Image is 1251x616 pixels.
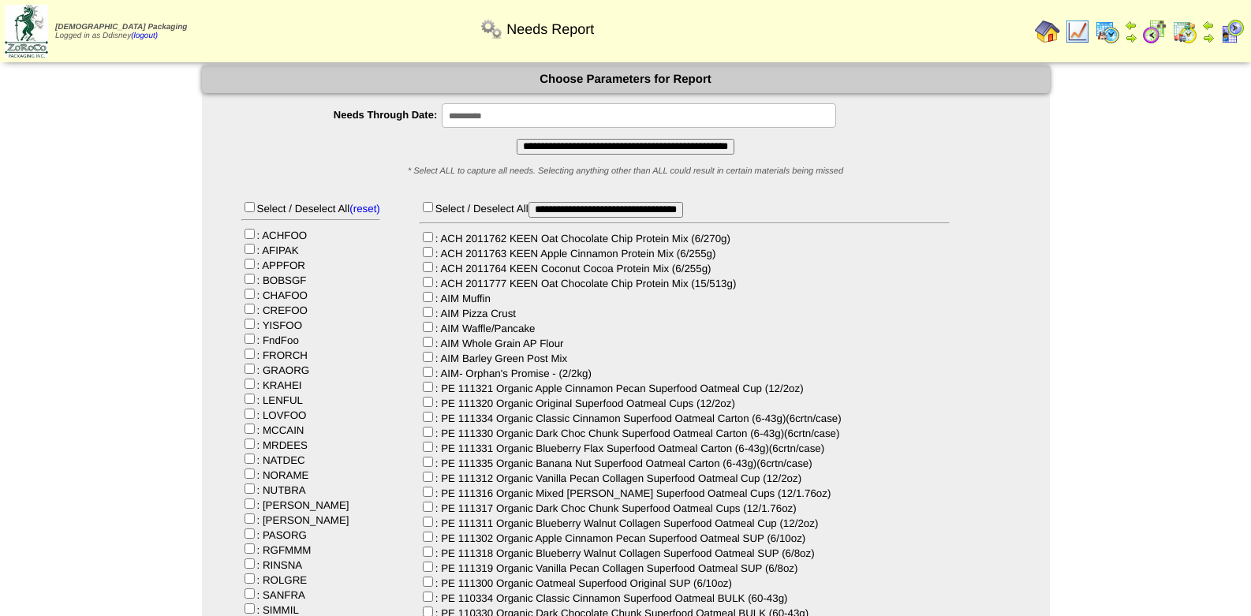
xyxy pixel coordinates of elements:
span: [DEMOGRAPHIC_DATA] Packaging [55,23,187,32]
img: arrowleft.gif [1125,19,1137,32]
img: workflow.png [479,17,504,42]
img: arrowright.gif [1202,32,1215,44]
img: calendarinout.gif [1172,19,1197,44]
label: Needs Through Date: [233,109,443,121]
a: (logout) [131,32,158,40]
img: zoroco-logo-small.webp [5,5,48,58]
img: calendarblend.gif [1142,19,1167,44]
a: (reset) [349,203,380,215]
img: home.gif [1035,19,1060,44]
div: * Select ALL to capture all needs. Selecting anything other than ALL could result in certain mate... [202,166,1050,176]
img: calendarprod.gif [1095,19,1120,44]
img: arrowright.gif [1125,32,1137,44]
img: line_graph.gif [1065,19,1090,44]
span: Needs Report [506,21,594,38]
span: Logged in as Ddisney [55,23,187,40]
img: arrowleft.gif [1202,19,1215,32]
img: calendarcustomer.gif [1219,19,1245,44]
div: Choose Parameters for Report [202,65,1050,93]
